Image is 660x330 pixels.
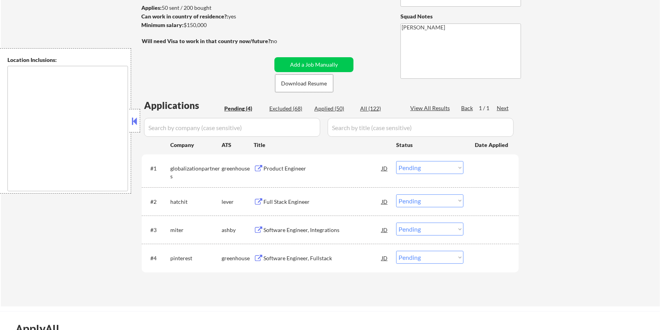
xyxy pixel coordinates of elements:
[222,165,254,172] div: greenhouse
[150,254,164,262] div: #4
[7,56,128,64] div: Location Inclusions:
[410,104,452,112] div: View All Results
[263,226,382,234] div: Software Engineer, Integrations
[381,161,389,175] div: JD
[141,22,184,28] strong: Minimum salary:
[170,254,222,262] div: pinterest
[254,141,389,149] div: Title
[400,13,521,20] div: Squad Notes
[222,254,254,262] div: greenhouse
[141,21,272,29] div: $150,000
[328,118,514,137] input: Search by title (case sensitive)
[150,198,164,206] div: #2
[170,198,222,206] div: hatchit
[222,141,254,149] div: ATS
[360,105,399,112] div: All (122)
[461,104,474,112] div: Back
[475,141,509,149] div: Date Applied
[269,105,308,112] div: Excluded (68)
[170,226,222,234] div: miter
[222,226,254,234] div: ashby
[144,118,320,137] input: Search by company (case sensitive)
[381,223,389,237] div: JD
[274,57,353,72] button: Add a Job Manually
[263,254,382,262] div: Software Engineer, Fullstack
[497,104,509,112] div: Next
[150,226,164,234] div: #3
[263,165,382,172] div: Product Engineer
[381,251,389,265] div: JD
[381,194,389,209] div: JD
[144,101,222,110] div: Applications
[224,105,263,112] div: Pending (4)
[141,13,228,20] strong: Can work in country of residence?:
[150,165,164,172] div: #1
[141,4,272,12] div: 50 sent / 200 bought
[479,104,497,112] div: 1 / 1
[170,141,222,149] div: Company
[222,198,254,206] div: lever
[141,4,162,11] strong: Applies:
[275,74,333,92] button: Download Resume
[142,38,272,44] strong: Will need Visa to work in that country now/future?:
[396,138,463,152] div: Status
[314,105,353,112] div: Applied (50)
[141,13,269,20] div: yes
[170,165,222,180] div: globalizationpartners
[263,198,382,206] div: Full Stack Engineer
[271,37,293,45] div: no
